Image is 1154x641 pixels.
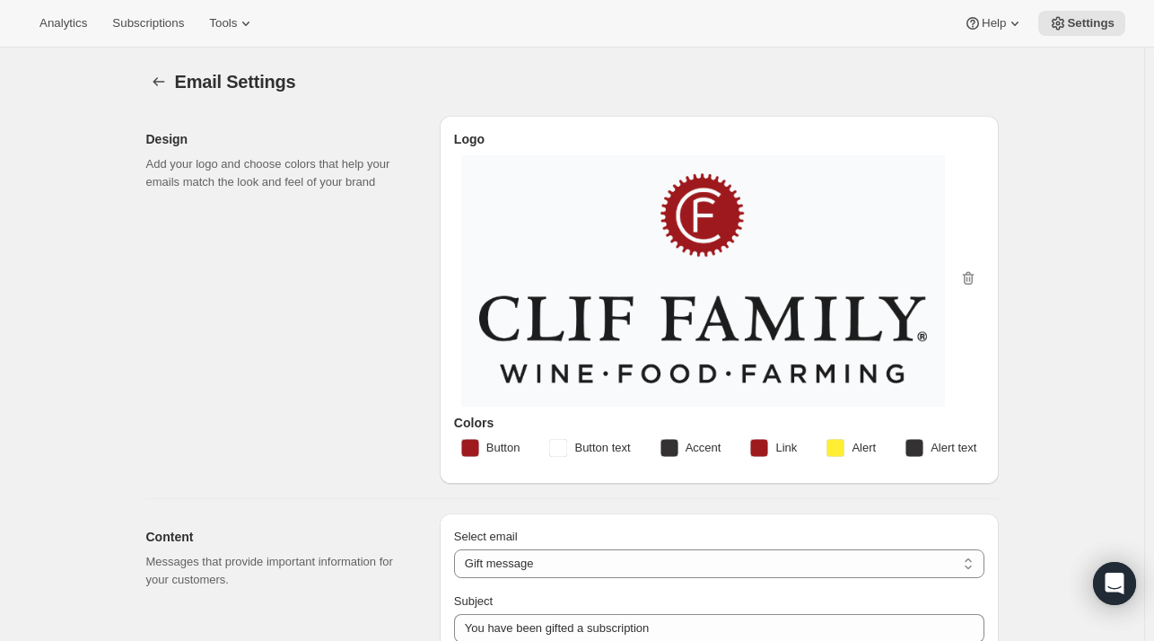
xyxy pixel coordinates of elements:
span: Tools [209,16,237,31]
button: Link [739,434,808,462]
span: Alert text [931,439,976,457]
span: Button [486,439,520,457]
p: Messages that provide important information for your customers. [146,553,411,589]
button: Button [450,434,531,462]
button: Help [953,11,1035,36]
span: Button text [574,439,630,457]
button: Analytics [29,11,98,36]
img: CFW_WineFoodFarm_Logo_704 - PNG.png [479,173,927,383]
button: Subscriptions [101,11,195,36]
button: Alert text [895,434,987,462]
span: Select email [454,530,518,543]
span: Email Settings [175,72,296,92]
p: Add your logo and choose colors that help your emails match the look and feel of your brand [146,155,411,191]
span: Subscriptions [112,16,184,31]
button: Tools [198,11,266,36]
h2: Content [146,528,411,546]
button: Settings [146,69,171,94]
span: Settings [1067,16,1115,31]
span: Subject [454,594,493,608]
button: Alert [816,434,887,462]
button: Settings [1038,11,1125,36]
h3: Logo [454,130,984,148]
span: Alert [852,439,876,457]
span: Analytics [39,16,87,31]
span: Accent [686,439,721,457]
span: Link [775,439,797,457]
button: Accent [650,434,732,462]
button: Button text [538,434,641,462]
span: Help [982,16,1006,31]
div: Open Intercom Messenger [1093,562,1136,605]
h2: Design [146,130,411,148]
h3: Colors [454,414,984,432]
